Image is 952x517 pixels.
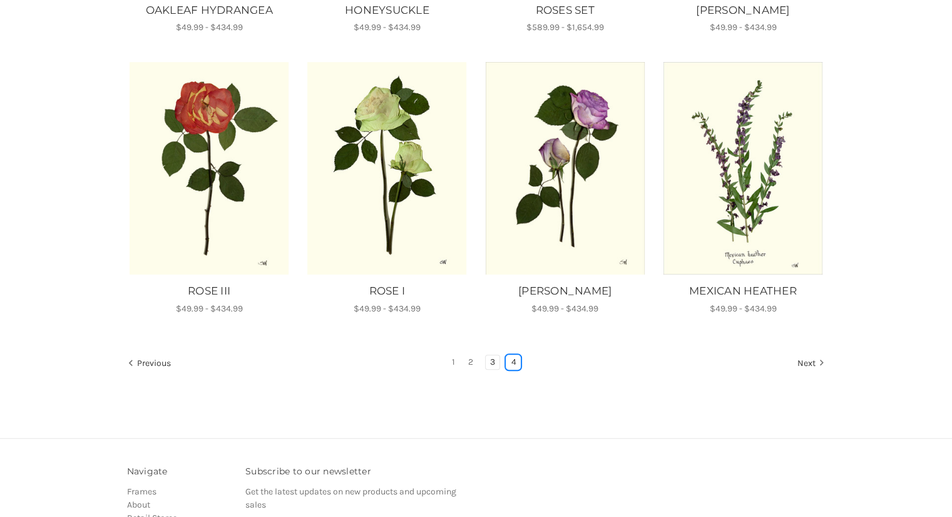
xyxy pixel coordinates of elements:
a: ROSE III, Price range from $49.99 to $434.99 [129,62,290,274]
a: ROSE IV, Price range from $49.99 to $434.99 [660,3,825,19]
span: $49.99 - $434.99 [354,303,421,314]
a: ROSE III, Price range from $49.99 to $434.99 [127,283,292,300]
a: OAKLEAF HYDRANGEA, Price range from $49.99 to $434.99 [127,3,292,19]
a: Next [793,355,825,372]
img: Unframed [484,62,645,274]
span: $589.99 - $1,654.99 [526,22,604,33]
a: Page 3 of 4 [486,355,499,369]
a: Page 1 of 4 [448,355,459,369]
nav: pagination [127,355,826,372]
span: $49.99 - $434.99 [176,303,243,314]
span: $49.99 - $434.99 [354,22,421,33]
a: HONEYSUCKLE, Price range from $49.99 to $434.99 [305,3,469,19]
a: Page 2 of 4 [464,355,478,369]
a: ROSES SET, Price range from $589.99 to $1,654.99 [483,3,647,19]
span: $49.99 - $434.99 [176,22,243,33]
a: MEXICAN HEATHER, Price range from $49.99 to $434.99 [660,283,825,300]
p: Get the latest updates on new products and upcoming sales [245,485,469,511]
a: MEXICAN HEATHER, Price range from $49.99 to $434.99 [662,62,823,274]
a: ROSE II, Price range from $49.99 to $434.99 [484,62,645,274]
img: Unframed [662,62,823,274]
span: $49.99 - $434.99 [709,303,776,314]
a: Page 4 of 4 [506,355,520,369]
a: Frames [127,486,156,497]
a: Previous [128,355,175,372]
a: ROSE I, Price range from $49.99 to $434.99 [305,283,469,300]
h3: Navigate [127,465,233,478]
a: ROSE I, Price range from $49.99 to $434.99 [307,62,468,274]
img: Unframed [129,62,290,274]
img: Unframed [307,62,468,274]
a: About [127,499,150,510]
span: $49.99 - $434.99 [709,22,776,33]
span: $49.99 - $434.99 [531,303,598,314]
h3: Subscribe to our newsletter [245,465,469,478]
a: ROSE II, Price range from $49.99 to $434.99 [483,283,647,300]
